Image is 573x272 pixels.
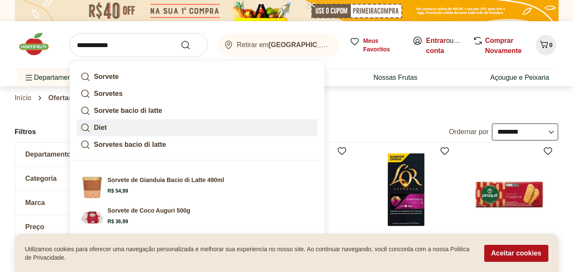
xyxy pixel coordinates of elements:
[25,199,45,207] span: Marca
[94,141,166,148] strong: Sorvetes bacio di latte
[363,36,402,53] span: Meus Favoritos
[490,73,549,83] a: Açougue e Peixaria
[77,172,317,203] a: PrincipalSorvete de Gianduia Bacio di Latte 490mlR$ 54,99
[77,68,317,85] a: Sorvete
[25,245,474,262] p: Utilizamos cookies para oferecer uma navegação personalizada e melhorar sua experiencia no nosso ...
[15,94,31,102] a: Início
[17,31,59,57] img: Hortifruti
[77,85,317,102] a: Sorvetes
[107,218,128,225] span: R$ 36,99
[94,107,162,114] strong: Sorvete bacio di latte
[94,124,107,131] strong: Diet
[549,42,553,48] span: 0
[15,123,143,140] h2: Filtros
[80,176,104,199] img: Principal
[80,206,104,230] img: Sorvete de Coco Auguri 500g
[25,174,57,183] span: Categoria
[94,73,119,80] strong: Sorvete
[237,41,331,49] span: Retirar em
[25,223,44,231] span: Preço
[15,143,143,166] button: Departamento
[366,149,446,230] img: Cápsulas De Café L'Or Espresso Sontuoso 52G
[107,176,224,184] p: Sorvete de Gianduia Bacio di Latte 490ml
[449,127,489,137] label: Ordernar por
[268,41,415,48] b: [GEOGRAPHIC_DATA]/[GEOGRAPHIC_DATA]
[77,203,317,233] a: Sorvete de Coco Auguri 500gSorvete de Coco Auguri 500gR$ 36,99
[15,167,143,191] button: Categoria
[77,136,317,153] a: Sorvetes bacio di latte
[426,36,464,56] span: ou
[181,40,201,50] button: Submit Search
[107,206,190,215] p: Sorvete de Coco Auguri 500g
[24,67,34,88] button: Menu
[77,102,317,119] a: Sorvete bacio di latte
[48,94,117,102] span: Ofertas de Mercearia
[77,233,317,264] a: Sorvete Pistache Natural da Terra 490mlSorvete Pistache Natural da Terra 490mlR$ 46,79
[70,33,208,57] input: search
[15,191,143,215] button: Marca
[373,73,417,83] a: Nossas Frutas
[536,35,556,55] button: Carrinho
[484,245,548,262] button: Aceitar cookies
[485,37,522,54] a: Comprar Novamente
[15,215,143,239] button: Preço
[25,150,71,159] span: Departamento
[24,67,80,88] span: Departamentos
[350,36,402,53] a: Meus Favoritos
[218,33,339,57] button: Retirar em[GEOGRAPHIC_DATA]/[GEOGRAPHIC_DATA]
[469,149,550,230] img: Biscoito Maizena Piraque 175g
[426,37,446,44] a: Entrar
[94,90,123,97] strong: Sorvetes
[77,119,317,136] a: Diet
[107,188,128,194] span: R$ 54,99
